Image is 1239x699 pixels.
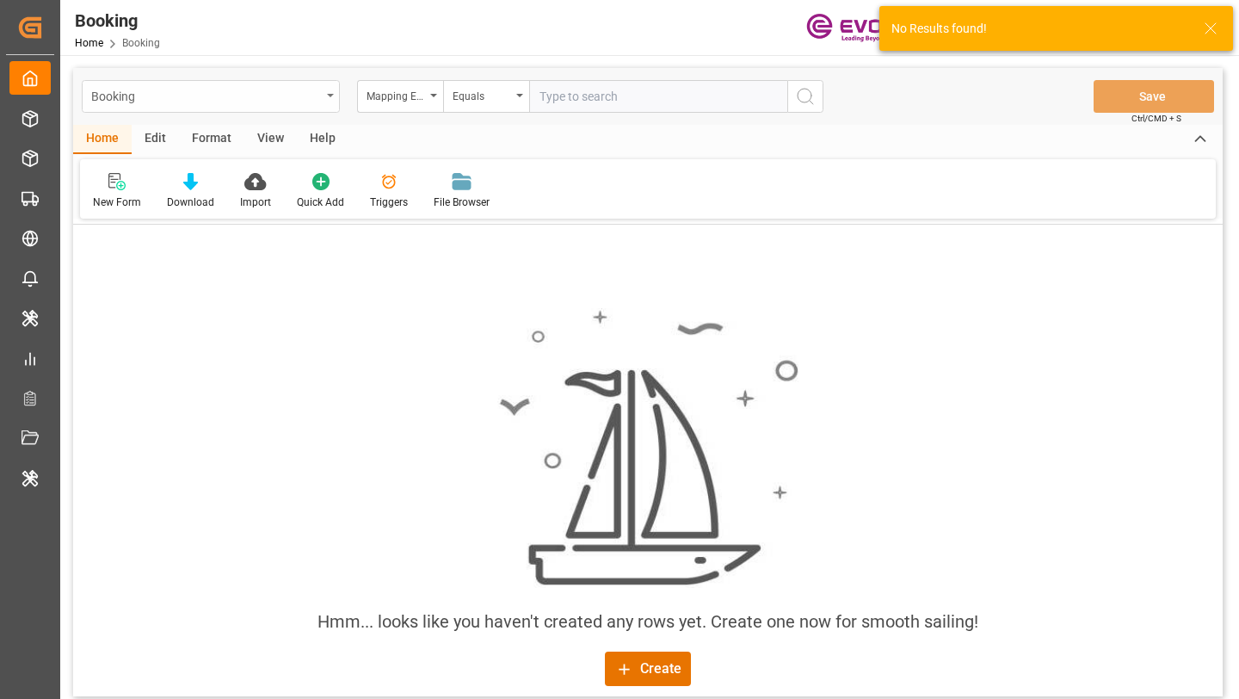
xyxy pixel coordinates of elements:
[297,125,348,154] div: Help
[806,13,918,43] img: Evonik-brand-mark-Deep-Purple-RGB.jpeg_1700498283.jpeg
[75,8,160,34] div: Booking
[367,84,425,104] div: Mapping Error
[615,659,681,679] div: Create
[453,84,511,104] div: Equals
[1094,80,1214,113] button: Save
[529,80,787,113] input: Type to search
[75,37,103,49] a: Home
[244,125,297,154] div: View
[91,84,321,106] div: Booking
[787,80,823,113] button: search button
[497,308,798,588] img: smooth_sailing.jpeg
[240,195,271,210] div: Import
[132,125,179,154] div: Edit
[434,195,490,210] div: File Browser
[179,125,244,154] div: Format
[82,80,340,113] button: open menu
[167,195,214,210] div: Download
[605,652,691,686] button: Create
[891,20,1187,38] div: No Results found!
[357,80,443,113] button: open menu
[1131,112,1181,125] span: Ctrl/CMD + S
[443,80,529,113] button: open menu
[297,195,344,210] div: Quick Add
[93,195,141,210] div: New Form
[73,125,132,154] div: Home
[317,609,978,634] div: Hmm... looks like you haven't created any rows yet. Create one now for smooth sailing!
[370,195,408,210] div: Triggers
